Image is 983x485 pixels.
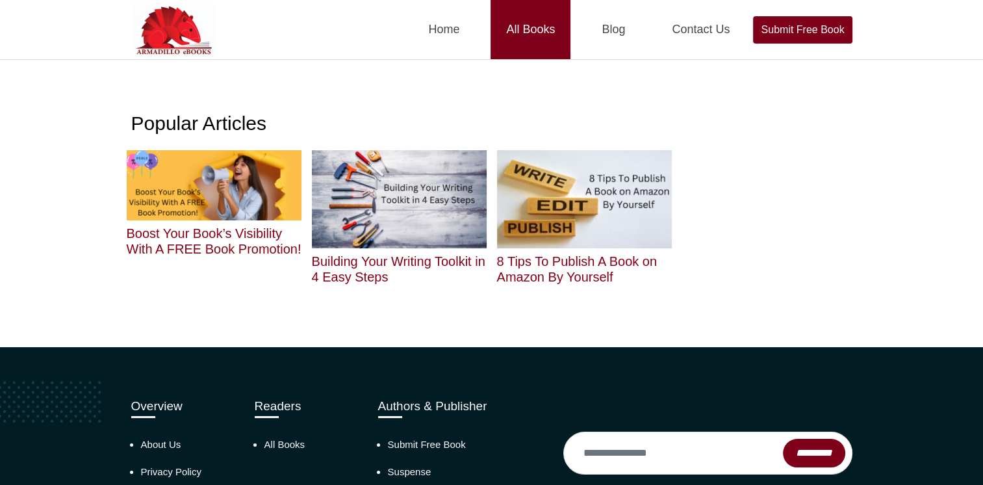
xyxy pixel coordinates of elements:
a: Submit Free Book [753,16,852,44]
a: About Us [141,439,181,450]
h2: Building Your Writing Toolkit in 4 Easy Steps [312,254,487,285]
a: Privacy Policy [141,466,201,477]
h2: Boost Your Book’s Visibility With A FREE Book Promotion! [127,226,301,257]
a: Building Your Writing Toolkit in 4 Easy Steps [312,192,487,285]
h1: Popular Articles [131,112,852,135]
h2: 8 Tips To Publish A Book on Amazon By Yourself [497,254,672,285]
a: Submit Free Book [388,439,466,450]
a: Suspense [388,466,431,477]
img: Armadilloebooks [131,4,216,56]
img: Boost Your Book’s Visibility With A FREE Book Promotion! [127,150,301,220]
img: 8 Tips To Publish A Book on Amazon By Yourself [497,150,672,248]
h3: Readers [255,399,359,414]
a: Boost Your Book’s Visibility With A FREE Book Promotion! [127,178,301,257]
img: Building Your Writing Toolkit in 4 Easy Steps [312,150,487,248]
a: 8 Tips To Publish A Book on Amazon By Yourself [497,192,672,285]
a: All Books [264,439,305,450]
h3: Overview [131,399,235,414]
h3: Authors & Publisher [378,399,544,414]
